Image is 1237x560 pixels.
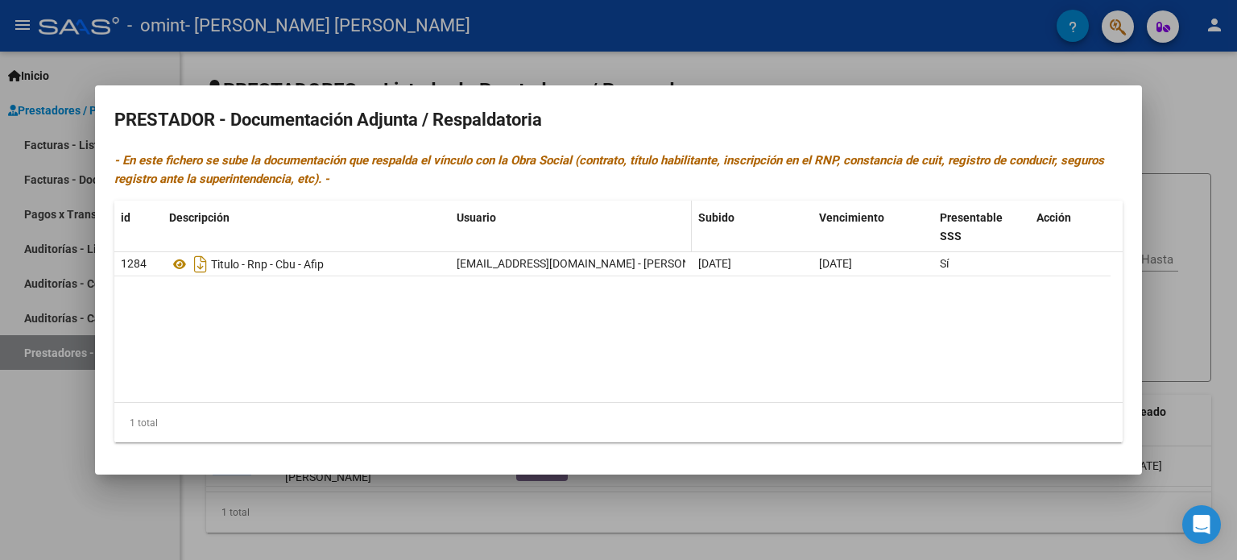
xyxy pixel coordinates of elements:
span: Descripción [169,211,230,224]
span: Presentable SSS [940,211,1003,243]
div: 1 total [114,403,1123,443]
span: Usuario [457,211,496,224]
datatable-header-cell: Acción [1030,201,1111,254]
span: Sí [940,257,949,270]
datatable-header-cell: Vencimiento [813,201,933,254]
span: [DATE] [698,257,731,270]
datatable-header-cell: Subido [692,201,813,254]
span: Subido [698,211,734,224]
datatable-header-cell: id [114,201,163,254]
i: Descargar documento [190,251,211,277]
div: Open Intercom Messenger [1182,505,1221,544]
span: [EMAIL_ADDRESS][DOMAIN_NAME] - [PERSON_NAME] [457,257,730,270]
span: [DATE] [819,257,852,270]
datatable-header-cell: Usuario [450,201,692,254]
datatable-header-cell: Presentable SSS [933,201,1030,254]
datatable-header-cell: Descripción [163,201,450,254]
span: Vencimiento [819,211,884,224]
span: id [121,211,130,224]
span: 1284 [121,257,147,270]
i: - En este fichero se sube la documentación que respalda el vínculo con la Obra Social (contrato, ... [114,153,1104,186]
span: Acción [1036,211,1071,224]
h2: PRESTADOR - Documentación Adjunta / Respaldatoria [114,105,1123,135]
span: Titulo - Rnp - Cbu - Afip [211,258,324,271]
